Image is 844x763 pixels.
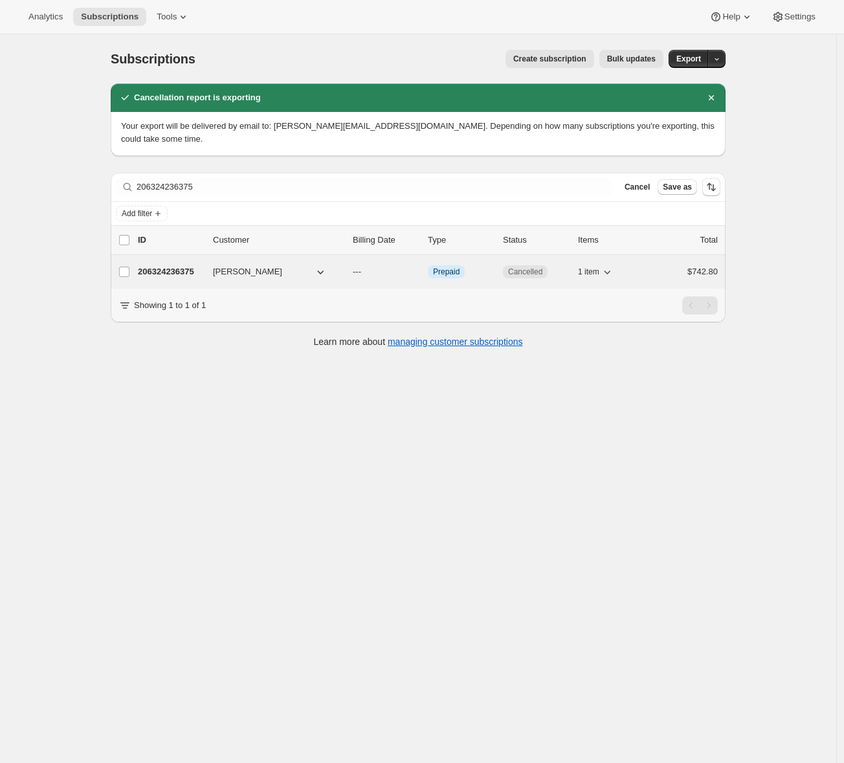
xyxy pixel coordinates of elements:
button: Create subscription [505,50,594,68]
span: Analytics [28,12,63,22]
button: Export [669,50,709,68]
span: Export [676,54,701,64]
button: [PERSON_NAME] [205,261,335,282]
span: $742.80 [687,267,718,276]
span: Settings [784,12,816,22]
p: Customer [213,234,342,247]
button: Cancel [619,179,655,195]
p: 206324236375 [138,265,203,278]
button: Save as [658,179,697,195]
button: 1 item [578,263,614,281]
button: Help [702,8,761,26]
span: Cancel [625,182,650,192]
span: Prepaid [433,267,460,277]
button: Bulk updates [599,50,663,68]
button: Sort the results [702,178,720,196]
p: Status [503,234,568,247]
h2: Cancellation report is exporting [134,91,261,104]
span: Your export will be delivered by email to: [PERSON_NAME][EMAIL_ADDRESS][DOMAIN_NAME]. Depending o... [121,121,715,144]
span: 1 item [578,267,599,277]
span: [PERSON_NAME] [213,265,282,278]
div: Type [428,234,493,247]
div: 206324236375[PERSON_NAME]---InfoPrepaidCancelled1 item$742.80 [138,263,718,281]
a: managing customer subscriptions [388,337,523,347]
span: Add filter [122,208,152,219]
span: Save as [663,182,692,192]
span: Tools [157,12,177,22]
span: Create subscription [513,54,586,64]
span: --- [353,267,361,276]
span: Help [722,12,740,22]
button: Add filter [116,206,168,221]
div: IDCustomerBilling DateTypeStatusItemsTotal [138,234,718,247]
button: Settings [764,8,823,26]
p: ID [138,234,203,247]
span: Bulk updates [607,54,656,64]
p: Total [700,234,718,247]
p: Learn more about [314,335,523,348]
button: Dismiss notification [702,89,720,107]
div: Items [578,234,643,247]
span: Cancelled [508,267,542,277]
span: Subscriptions [81,12,139,22]
button: Tools [149,8,197,26]
span: Subscriptions [111,52,195,66]
button: Analytics [21,8,71,26]
button: Subscriptions [73,8,146,26]
input: Filter subscribers [137,178,612,196]
p: Billing Date [353,234,417,247]
nav: Pagination [682,296,718,315]
p: Showing 1 to 1 of 1 [134,299,206,312]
